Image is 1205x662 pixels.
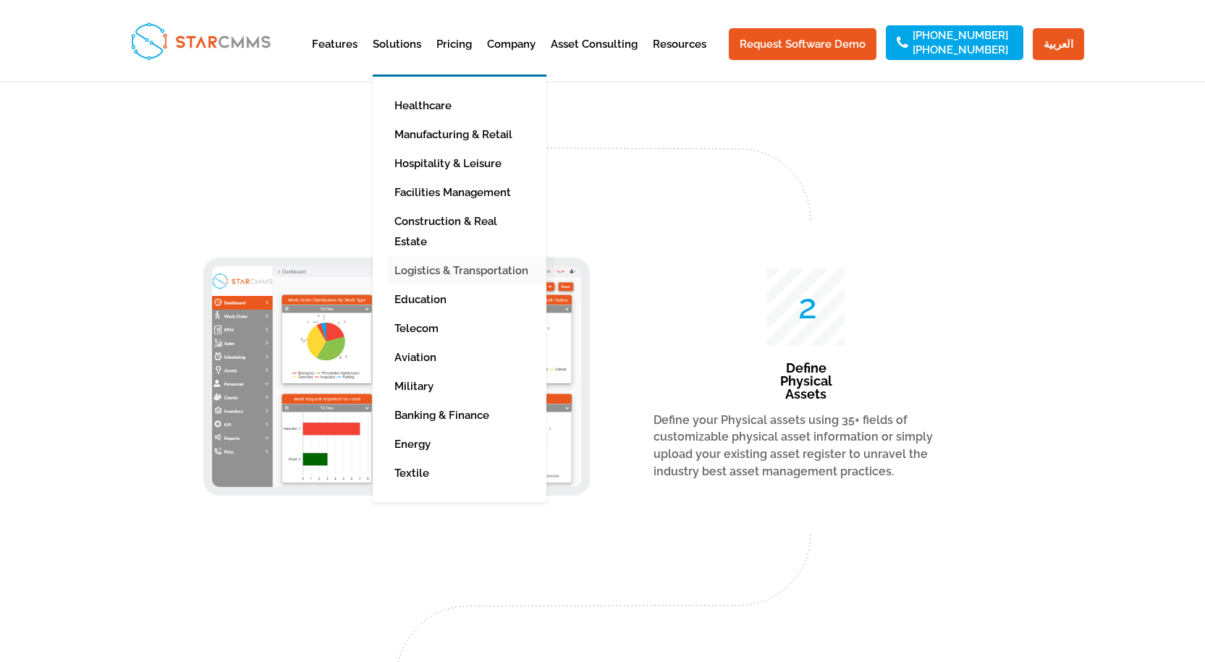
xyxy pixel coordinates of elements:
a: Features [312,39,358,75]
img: StarCMMS [124,16,276,66]
a: Pricing [436,39,472,75]
img: Define Assets - Aladdin CMMS [212,266,581,486]
p: 2 [624,298,992,315]
a: Logistics & Transportation [387,256,554,285]
a: Education [387,285,554,314]
a: Banking & Finance [387,401,554,430]
a: Hospitality & Leisure [387,149,554,178]
a: Request Software Demo [729,28,876,60]
a: Asset Consulting [551,39,638,75]
a: Energy [387,430,554,459]
a: Textile [387,459,554,488]
a: Company [487,39,536,75]
a: Telecom [387,314,554,343]
a: Healthcare [387,91,554,120]
img: Dotted 2 (1) [384,69,821,227]
a: Solutions [373,39,421,75]
iframe: Chat Widget [964,506,1205,662]
a: Construction & Real Estate [387,207,554,256]
a: [PHONE_NUMBER] [913,30,1008,41]
a: [PHONE_NUMBER] [913,45,1008,55]
p: Define your Physical assets using 35+ fields of customizable physical asset information or simply... [654,412,964,480]
a: Aviation [387,343,554,372]
a: Facilities Management [387,178,554,207]
a: العربية [1033,28,1084,60]
a: Manufacturing & Retail [387,120,554,149]
a: Military [387,372,554,401]
span: 50 [789,291,823,325]
a: Resources [653,39,706,75]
